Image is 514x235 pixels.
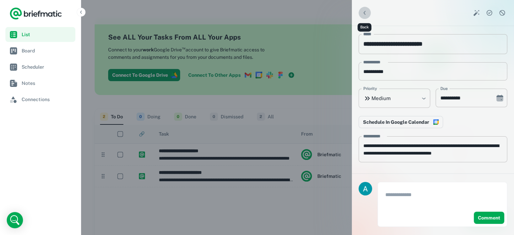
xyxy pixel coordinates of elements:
span: Board [22,47,73,54]
span: List [22,31,73,38]
span: Scheduler [22,63,73,71]
div: scrollable content [352,26,514,173]
button: Back [359,7,371,19]
a: List [5,27,75,42]
a: Scheduler [5,60,75,74]
button: Smart Action [471,8,482,18]
label: Due [440,86,448,92]
a: Logo [9,7,62,20]
button: Dismiss task [497,8,507,18]
div: Back [358,23,371,31]
div: Open Intercom Messenger [7,212,23,228]
div: Medium [359,89,430,108]
a: Notes [5,76,75,91]
span: Connections [22,96,73,103]
a: Board [5,43,75,58]
button: Connect to Google Calendar to reserve time in your schedule to complete this work [359,116,443,128]
button: Comment [474,212,504,224]
button: Choose date, selected date is Oct 12, 2025 [493,91,507,105]
button: Complete task [484,8,494,18]
img: Angelina V [359,182,372,195]
a: Connections [5,92,75,107]
label: Priority [363,86,377,92]
span: Notes [22,79,73,87]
